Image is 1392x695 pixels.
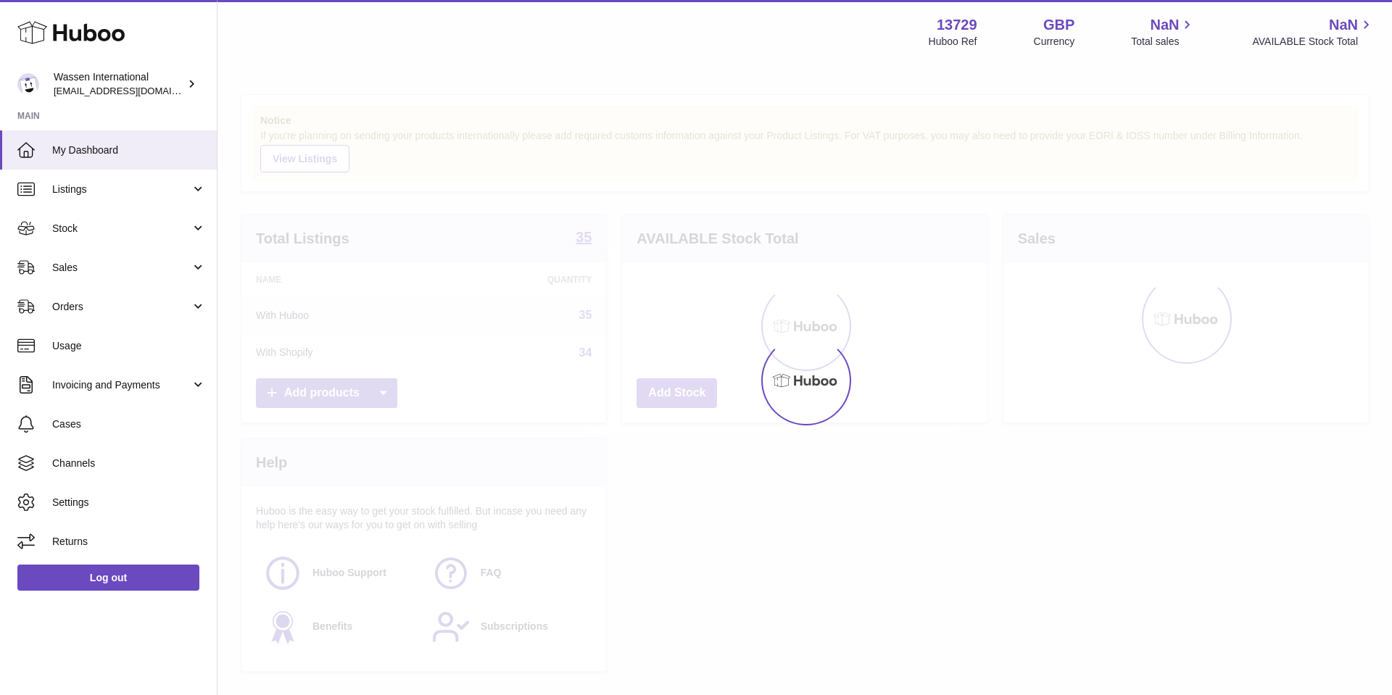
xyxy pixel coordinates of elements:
strong: 13729 [937,15,977,35]
div: Huboo Ref [929,35,977,49]
span: Cases [52,417,206,431]
span: Total sales [1131,35,1196,49]
span: Orders [52,300,191,314]
span: Returns [52,535,206,549]
div: Wassen International [54,70,184,98]
span: Invoicing and Payments [52,378,191,392]
strong: GBP [1043,15,1074,35]
span: AVAILABLE Stock Total [1252,35,1375,49]
span: Settings [52,496,206,509]
img: internalAdmin-13729@internal.huboo.com [17,73,39,95]
span: Stock [52,222,191,236]
span: NaN [1150,15,1179,35]
span: [EMAIL_ADDRESS][DOMAIN_NAME] [54,85,213,96]
span: Listings [52,183,191,196]
span: My Dashboard [52,143,206,157]
span: Sales [52,261,191,275]
span: Channels [52,457,206,470]
span: NaN [1329,15,1358,35]
div: Currency [1034,35,1075,49]
span: Usage [52,339,206,353]
a: Log out [17,565,199,591]
a: NaN Total sales [1131,15,1196,49]
a: NaN AVAILABLE Stock Total [1252,15,1375,49]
